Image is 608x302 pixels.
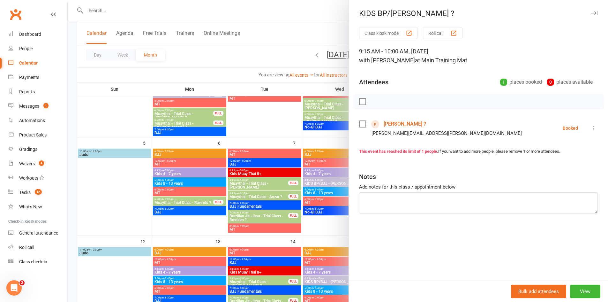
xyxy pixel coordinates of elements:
[19,46,33,51] div: People
[8,226,67,240] a: General attendance kiosk mode
[384,119,426,129] a: [PERSON_NAME] ?
[8,240,67,255] a: Roll call
[19,132,47,137] div: Product Sales
[19,147,37,152] div: Gradings
[359,27,418,39] button: Class kiosk mode
[35,189,42,195] span: 12
[8,113,67,128] a: Automations
[8,56,67,70] a: Calendar
[6,280,22,296] iframe: Intercom live chat
[547,79,554,86] div: 0
[19,245,34,250] div: Roll call
[500,78,542,87] div: places booked
[19,204,42,209] div: What's New
[19,75,39,80] div: Payments
[8,185,67,200] a: Tasks 12
[19,104,39,109] div: Messages
[19,259,47,264] div: Class check-in
[8,157,67,171] a: Waivers 4
[43,103,49,108] span: 1
[359,172,376,181] div: Notes
[349,9,608,18] div: KIDS BP/[PERSON_NAME] ?
[8,128,67,142] a: Product Sales
[570,285,600,298] button: View
[8,27,67,42] a: Dashboard
[511,285,566,298] button: Bulk add attendees
[8,70,67,85] a: Payments
[415,57,467,64] span: at Main Training Mat
[19,175,38,181] div: Workouts
[19,230,58,236] div: General attendance
[547,78,593,87] div: places available
[8,200,67,214] a: What's New
[8,171,67,185] a: Workouts
[39,160,44,166] span: 4
[19,161,35,166] div: Waivers
[19,89,35,94] div: Reports
[19,190,31,195] div: Tasks
[19,60,38,66] div: Calendar
[8,255,67,269] a: Class kiosk mode
[19,118,45,123] div: Automations
[372,129,522,137] div: [PERSON_NAME][EMAIL_ADDRESS][PERSON_NAME][DOMAIN_NAME]
[359,47,598,65] div: 9:15 AM - 10:00 AM, [DATE]
[8,85,67,99] a: Reports
[359,57,415,64] span: with [PERSON_NAME]
[359,148,598,155] div: If you want to add more people, please remove 1 or more attendees.
[19,280,25,285] span: 2
[423,27,462,39] button: Roll call
[8,42,67,56] a: People
[500,79,507,86] div: 1
[359,183,598,191] div: Add notes for this class / appointment below
[8,142,67,157] a: Gradings
[359,78,388,87] div: Attendees
[563,126,578,130] div: Booked
[359,149,438,154] strong: This event has reached its limit of 1 people.
[8,99,67,113] a: Messages 1
[8,6,24,22] a: Clubworx
[19,32,41,37] div: Dashboard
